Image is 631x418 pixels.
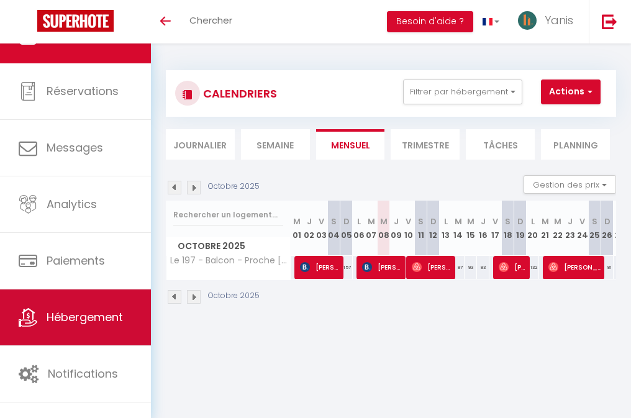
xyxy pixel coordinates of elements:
li: Mensuel [316,129,385,160]
div: 93 [465,256,477,279]
abbr: V [493,216,498,227]
span: Octobre 2025 [166,237,290,255]
th: 26 [601,201,614,256]
span: [PERSON_NAME] [362,255,404,279]
abbr: S [592,216,597,227]
abbr: D [517,216,524,227]
th: 21 [539,201,552,256]
input: Rechercher un logement... [173,204,283,226]
abbr: S [505,216,511,227]
abbr: M [542,216,549,227]
th: 18 [502,201,514,256]
th: 08 [378,201,390,256]
img: Super Booking [37,10,114,32]
th: 04 [328,201,340,256]
abbr: D [430,216,437,227]
th: 02 [303,201,315,256]
th: 10 [402,201,415,256]
th: 03 [315,201,328,256]
th: 05 [340,201,353,256]
th: 01 [291,201,303,256]
p: Octobre 2025 [208,181,260,193]
abbr: J [307,216,312,227]
th: 06 [353,201,365,256]
abbr: V [406,216,411,227]
abbr: L [531,216,535,227]
button: Gestion des prix [524,175,616,194]
abbr: J [394,216,399,227]
span: Notifications [48,366,118,381]
h3: CALENDRIERS [200,80,277,107]
th: 23 [564,201,576,256]
span: [PERSON_NAME] [PERSON_NAME] [412,255,453,279]
img: logout [602,14,617,29]
abbr: M [380,216,388,227]
th: 24 [576,201,589,256]
span: Yanis [545,12,573,28]
abbr: M [455,216,462,227]
th: 19 [514,201,527,256]
span: Messages [47,140,103,155]
abbr: S [418,216,424,227]
th: 14 [452,201,465,256]
li: Trimestre [391,129,460,160]
div: 81 [601,256,614,279]
abbr: J [481,216,486,227]
th: 22 [552,201,564,256]
abbr: J [568,216,573,227]
abbr: M [368,216,375,227]
span: Paiements [47,253,105,268]
div: 83 [477,256,489,279]
li: Journalier [166,129,235,160]
p: Octobre 2025 [208,290,260,302]
li: Tâches [466,129,535,160]
th: 17 [489,201,502,256]
th: 11 [415,201,427,256]
th: 13 [440,201,452,256]
span: Réservations [47,83,119,99]
th: 20 [527,201,539,256]
img: ... [518,11,537,30]
th: 09 [390,201,402,256]
div: 157 [340,256,353,279]
button: Actions [541,80,601,104]
div: 87 [452,256,465,279]
abbr: L [444,216,448,227]
button: Filtrer par hébergement [403,80,522,104]
abbr: L [357,216,361,227]
div: 132 [527,256,539,279]
abbr: D [604,216,611,227]
span: Hébergement [47,309,123,325]
th: 25 [589,201,601,256]
span: Analytics [47,196,97,212]
span: [PERSON_NAME] [548,255,602,279]
abbr: S [331,216,337,227]
abbr: V [319,216,324,227]
abbr: M [467,216,474,227]
abbr: M [293,216,301,227]
th: 15 [465,201,477,256]
li: Planning [541,129,610,160]
th: 16 [477,201,489,256]
span: Le 197 - Balcon - Proche [GEOGRAPHIC_DATA] & [GEOGRAPHIC_DATA] [168,256,293,265]
th: 12 [427,201,440,256]
button: Besoin d'aide ? [387,11,473,32]
abbr: M [554,216,561,227]
span: [PERSON_NAME] [499,255,528,279]
span: [PERSON_NAME] [300,255,342,279]
div: 87 [614,256,626,279]
abbr: V [579,216,585,227]
th: 07 [365,201,378,256]
abbr: D [343,216,350,227]
li: Semaine [241,129,310,160]
th: 27 [614,201,626,256]
span: Chercher [189,14,232,27]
